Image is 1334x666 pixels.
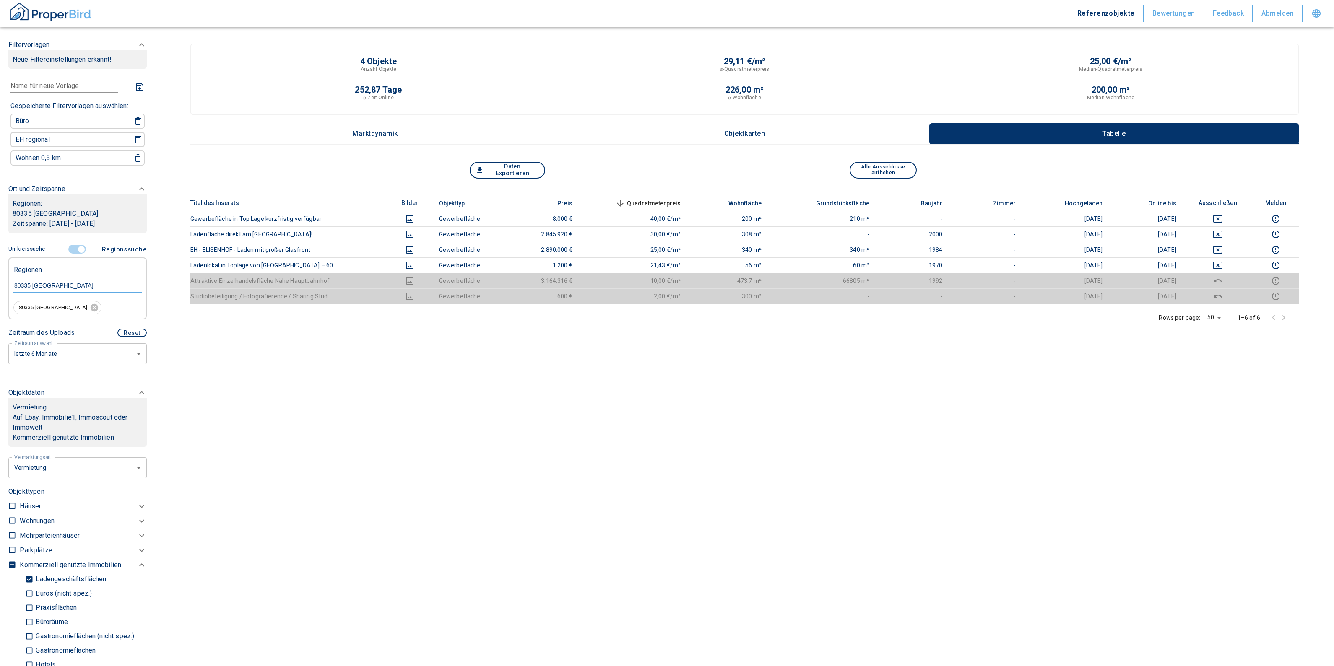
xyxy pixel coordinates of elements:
td: Gewerbefläche [432,226,506,242]
button: images [394,276,425,286]
button: deselect this listing [1190,276,1246,286]
td: - [949,257,1022,273]
div: Kommerziell genutzte Immobilien [20,557,147,572]
th: Ladenfläche direkt am [GEOGRAPHIC_DATA]! [190,226,387,242]
p: Anzahl Objekte [361,65,397,73]
p: Rows per page: [1159,314,1200,322]
td: 30,00 €/m² [579,226,687,242]
p: Filtervorlagen [8,40,49,50]
td: 25,00 €/m² [579,242,687,257]
button: Feedback [1204,5,1253,22]
span: 80335 [GEOGRAPHIC_DATA] [14,304,92,312]
p: Auf Ebay, Immobilie1, Immoscout oder Immowelt [13,412,143,433]
button: Daten Exportieren [470,162,545,179]
span: Wohnfläche [715,198,762,208]
button: report this listing [1259,214,1292,224]
p: Wohnungen [20,516,54,526]
td: - [949,288,1022,304]
p: Kommerziell genutzte Immobilien [13,433,143,443]
td: - [768,226,876,242]
button: Abmelden [1253,5,1303,22]
td: [DATE] [1110,257,1183,273]
td: 200 m² [687,211,768,226]
a: ProperBird Logo and Home Button [8,1,92,26]
button: Regionssuche [99,241,147,257]
td: Gewerbefläche [432,273,506,288]
td: 2.890.000 € [506,242,579,257]
p: Ort und Zeitspanne [8,184,65,194]
p: Mehrparteienhäuser [20,531,80,541]
div: FiltervorlagenNeue Filtereinstellungen erkannt! [8,77,147,169]
p: Gastronomieflächen [34,647,96,654]
p: 252,87 Tage [355,86,402,94]
p: Zeitraum des Uploads [8,328,75,338]
th: Studiobeteiligung / Fotografierende / Sharing Stud... [190,288,387,304]
td: 10,00 €/m² [579,273,687,288]
th: Bilder [387,195,432,211]
td: 8.000 € [506,211,579,226]
button: deselect this listing [1190,260,1246,270]
span: Grundstücksfläche [803,198,870,208]
p: Parkplätze [20,545,52,555]
p: Büroräume [34,619,68,625]
p: Neue Filtereinstellungen erkannt! [13,54,143,65]
p: Objektkarten [724,130,766,137]
p: Regionen [14,262,42,273]
p: Zeitspanne: [DATE] - [DATE] [13,219,143,229]
p: Gespeicherte Filtervorlagen auswählen: [10,101,128,111]
p: Kommerziell genutzte Immobilien [20,560,121,570]
button: deselect this listing [1190,214,1246,224]
div: wrapped label tabs example [190,123,1299,144]
span: Zimmer [980,198,1016,208]
td: 1992 [876,273,949,288]
td: [DATE] [1022,242,1110,257]
div: FiltervorlagenNeue Filtereinstellungen erkannt! [8,241,147,364]
td: [DATE] [1022,226,1110,242]
td: [DATE] [1022,273,1110,288]
div: 50 [1204,311,1224,324]
td: Gewerbefläche [432,257,506,273]
p: Marktdynamik [352,130,398,137]
p: 80335 [GEOGRAPHIC_DATA] [13,209,143,219]
td: 40,00 €/m² [579,211,687,226]
th: Attraktive Einzelhandelsfläche Nähe Hauptbahnhof [190,273,387,288]
td: - [949,226,1022,242]
td: - [768,288,876,304]
button: deselect this listing [1190,245,1246,255]
button: report this listing [1259,229,1292,239]
td: 473.7 m² [687,273,768,288]
p: Wohnen 0,5 km [16,155,61,161]
div: letzte 6 Monate [8,342,147,365]
button: report this listing [1259,276,1292,286]
p: EH regional [16,136,50,143]
div: ObjektdatenVermietungAuf Ebay, Immobilie1, Immoscout oder ImmoweltKommerziell genutzte Immobilien [8,379,147,455]
p: Median-Wohnfläche [1087,94,1134,101]
p: Ladengeschäftsflächen [34,576,106,583]
td: - [949,242,1022,257]
button: report this listing [1259,291,1292,301]
span: Preis [544,198,572,208]
div: Wohnungen [20,513,147,528]
p: 226,00 m² [726,86,764,94]
p: Vermietung [13,402,47,412]
p: Gastronomieflächen (nicht spez.) [34,633,134,640]
td: 2.845.920 € [506,226,579,242]
td: - [949,273,1022,288]
button: images [394,291,425,301]
img: ProperBird Logo and Home Button [8,1,92,22]
div: FiltervorlagenNeue Filtereinstellungen erkannt! [8,31,147,77]
div: Parkplätze [20,543,147,557]
button: Umkreissuche [8,242,48,257]
td: 308 m² [687,226,768,242]
div: Ort und ZeitspanneRegionen:80335 [GEOGRAPHIC_DATA]Zeitspanne: [DATE] - [DATE] [8,176,147,241]
div: letzte 6 Monate [8,456,147,479]
td: [DATE] [1110,211,1183,226]
button: images [394,214,425,224]
td: 1984 [876,242,949,257]
button: report this listing [1259,245,1292,255]
td: 3.164.316 € [506,273,579,288]
button: deselect this listing [1190,291,1246,301]
td: 1970 [876,257,949,273]
p: Median-Quadratmeterpreis [1079,65,1143,73]
div: Häuser [20,499,147,513]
